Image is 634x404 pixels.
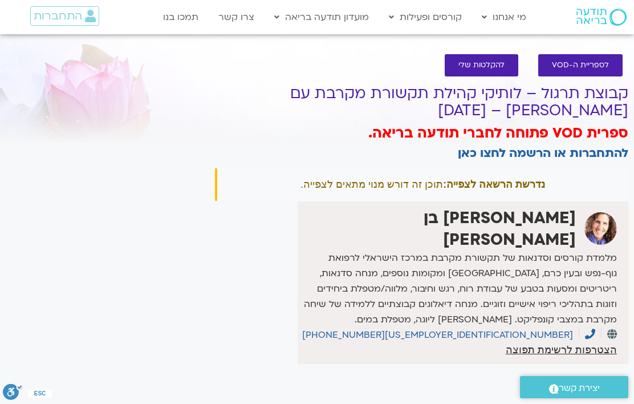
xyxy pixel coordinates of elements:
[559,381,600,396] span: יצירת קשר
[302,329,595,341] a: ‭[PHONE_NUMBER][US_EMPLOYER_IDENTIFICATION_NUMBER]
[538,54,623,76] a: לספריית ה-VOD
[215,124,628,143] h3: ספרית VOD פתוחה לחברי תודעה בריאה.
[520,376,628,398] a: יצירת קשר
[458,61,505,70] span: להקלטות שלי
[215,168,628,201] div: תוכן זה דורש מנוי מתאים לצפייה.
[552,61,609,70] span: לספריית ה-VOD
[300,251,617,328] p: מלמדת קורסים וסדנאות של תקשורת מקרבת במרכז הישראלי לרפואת גוף-נפש ובעין כרם, [GEOGRAPHIC_DATA] ומ...
[157,6,204,28] a: תמכו בנו
[476,6,532,28] a: מי אנחנו
[458,145,628,161] a: להתחברות או הרשמה לחצו כאן
[584,212,617,245] img: שאנייה כהן בן חיים
[269,6,375,28] a: מועדון תודעה בריאה
[213,6,260,28] a: צרו קשר
[34,10,82,22] span: התחברות
[443,179,545,190] strong: נדרשת הרשאה לצפייה:
[215,375,628,390] h2: על ההרצאה
[215,85,628,119] h1: קבוצת תרגול – לותיקי קהילת תקשורת מקרבת עם [PERSON_NAME] – [DATE]
[30,6,99,26] a: התחברות
[506,345,617,355] a: הצטרפות לרשימת תפוצה
[383,6,468,28] a: קורסים ופעילות
[424,207,576,251] strong: [PERSON_NAME] בן [PERSON_NAME]
[445,54,518,76] a: להקלטות שלי
[576,9,627,26] img: תודעה בריאה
